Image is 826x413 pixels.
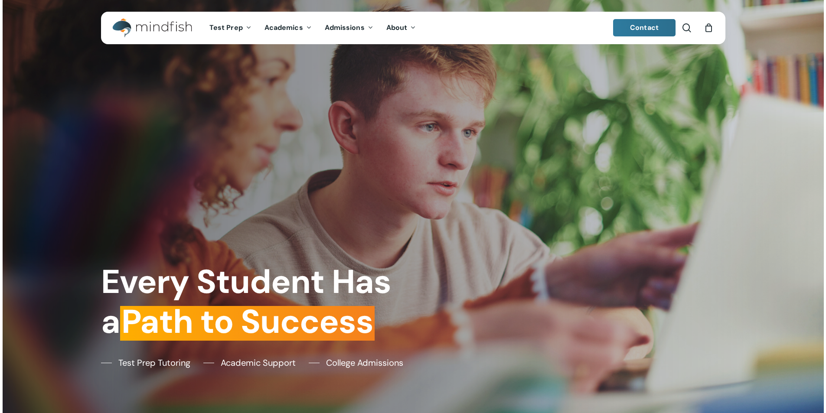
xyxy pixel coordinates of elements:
span: Academics [264,23,303,32]
a: Academic Support [203,356,296,369]
span: College Admissions [326,356,403,369]
a: Admissions [318,24,380,32]
a: About [380,24,423,32]
nav: Main Menu [203,12,422,44]
header: Main Menu [101,12,725,44]
span: Admissions [325,23,365,32]
span: Test Prep Tutoring [118,356,190,369]
span: Academic Support [221,356,296,369]
a: Contact [613,19,676,36]
a: College Admissions [309,356,403,369]
a: Test Prep [203,24,258,32]
span: Test Prep [209,23,243,32]
h1: Every Student Has a [101,262,407,341]
a: Academics [258,24,318,32]
span: About [386,23,408,32]
em: Path to Success [120,300,375,343]
a: Test Prep Tutoring [101,356,190,369]
span: Contact [630,23,659,32]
